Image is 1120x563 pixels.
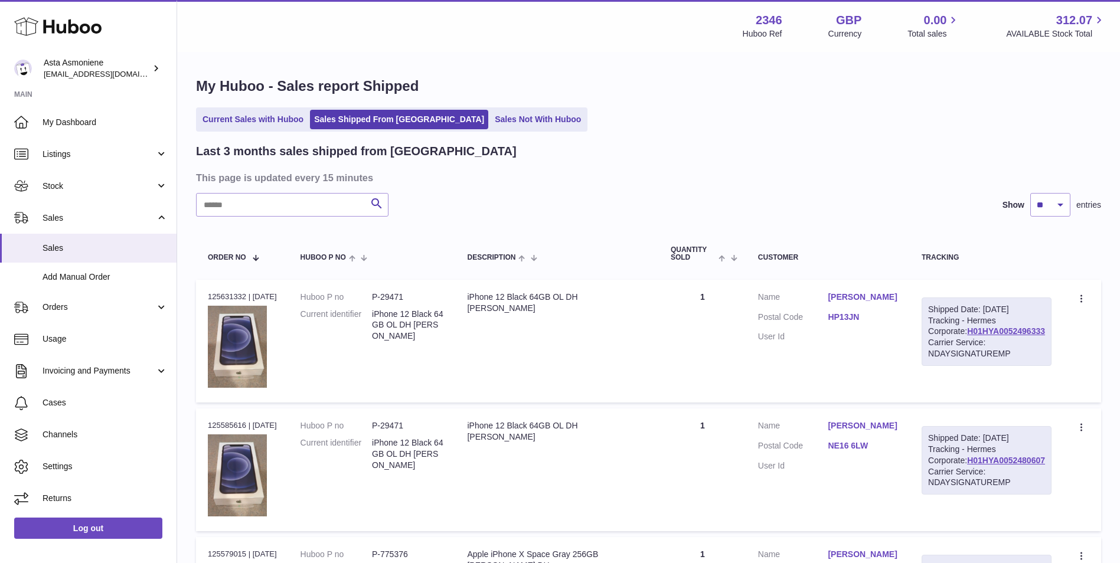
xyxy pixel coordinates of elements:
[44,69,174,78] span: [EMAIL_ADDRESS][DOMAIN_NAME]
[43,271,168,283] span: Add Manual Order
[372,437,443,471] dd: iPhone 12 Black 64GB OL DH [PERSON_NAME]
[1056,12,1092,28] span: 312.07
[208,292,277,302] div: 125631332 | [DATE]
[208,306,267,388] img: 23461756532826.jpg
[659,280,746,402] td: 1
[967,456,1045,465] a: H01HYA0052480607
[467,254,515,261] span: Description
[1076,199,1101,211] span: entries
[196,143,517,159] h2: Last 3 months sales shipped from [GEOGRAPHIC_DATA]
[836,12,861,28] strong: GBP
[43,149,155,160] span: Listings
[758,312,828,326] dt: Postal Code
[491,110,585,129] a: Sales Not With Huboo
[758,440,828,454] dt: Postal Code
[208,549,277,559] div: 125579015 | [DATE]
[907,12,960,40] a: 0.00 Total sales
[43,243,168,254] span: Sales
[43,302,155,313] span: Orders
[758,292,828,306] dt: Name
[743,28,782,40] div: Huboo Ref
[43,212,155,224] span: Sales
[310,110,488,129] a: Sales Shipped From [GEOGRAPHIC_DATA]
[196,77,1101,96] h1: My Huboo - Sales report Shipped
[44,57,150,80] div: Asta Asmoniene
[301,309,372,342] dt: Current identifier
[301,549,372,560] dt: Huboo P no
[758,420,828,434] dt: Name
[301,292,372,303] dt: Huboo P no
[467,292,646,314] div: iPhone 12 Black 64GB OL DH [PERSON_NAME]
[828,312,898,323] a: HP13JN
[924,12,947,28] span: 0.00
[758,460,828,472] dt: User Id
[43,397,168,408] span: Cases
[372,549,443,560] dd: P-775376
[43,429,168,440] span: Channels
[208,434,267,516] img: 23461756532826.jpg
[928,433,1045,444] div: Shipped Date: [DATE]
[1006,12,1106,40] a: 312.07 AVAILABLE Stock Total
[301,420,372,431] dt: Huboo P no
[372,309,443,342] dd: iPhone 12 Black 64GB OL DH [PERSON_NAME]
[758,331,828,342] dt: User Id
[43,461,168,472] span: Settings
[43,117,168,128] span: My Dashboard
[1003,199,1024,211] label: Show
[828,292,898,303] a: [PERSON_NAME]
[828,420,898,431] a: [PERSON_NAME]
[196,171,1098,184] h3: This page is updated every 15 minutes
[43,365,155,377] span: Invoicing and Payments
[967,326,1045,336] a: H01HYA0052496333
[758,254,898,261] div: Customer
[828,440,898,451] a: NE16 6LW
[756,12,782,28] strong: 2346
[43,333,168,345] span: Usage
[922,297,1052,366] div: Tracking - Hermes Corporate:
[928,304,1045,315] div: Shipped Date: [DATE]
[301,254,346,261] span: Huboo P no
[14,518,162,539] a: Log out
[828,28,862,40] div: Currency
[372,292,443,303] dd: P-29471
[922,426,1052,495] div: Tracking - Hermes Corporate:
[372,420,443,431] dd: P-29471
[922,254,1052,261] div: Tracking
[198,110,308,129] a: Current Sales with Huboo
[43,181,155,192] span: Stock
[671,246,716,261] span: Quantity Sold
[208,254,246,261] span: Order No
[659,408,746,531] td: 1
[301,437,372,471] dt: Current identifier
[907,28,960,40] span: Total sales
[208,420,277,431] div: 125585616 | [DATE]
[1006,28,1106,40] span: AVAILABLE Stock Total
[467,420,646,443] div: iPhone 12 Black 64GB OL DH [PERSON_NAME]
[43,493,168,504] span: Returns
[14,60,32,77] img: internalAdmin-2346@internal.huboo.com
[928,466,1045,489] div: Carrier Service: NDAYSIGNATUREMP
[758,549,828,563] dt: Name
[828,549,898,560] a: [PERSON_NAME]
[928,337,1045,359] div: Carrier Service: NDAYSIGNATUREMP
